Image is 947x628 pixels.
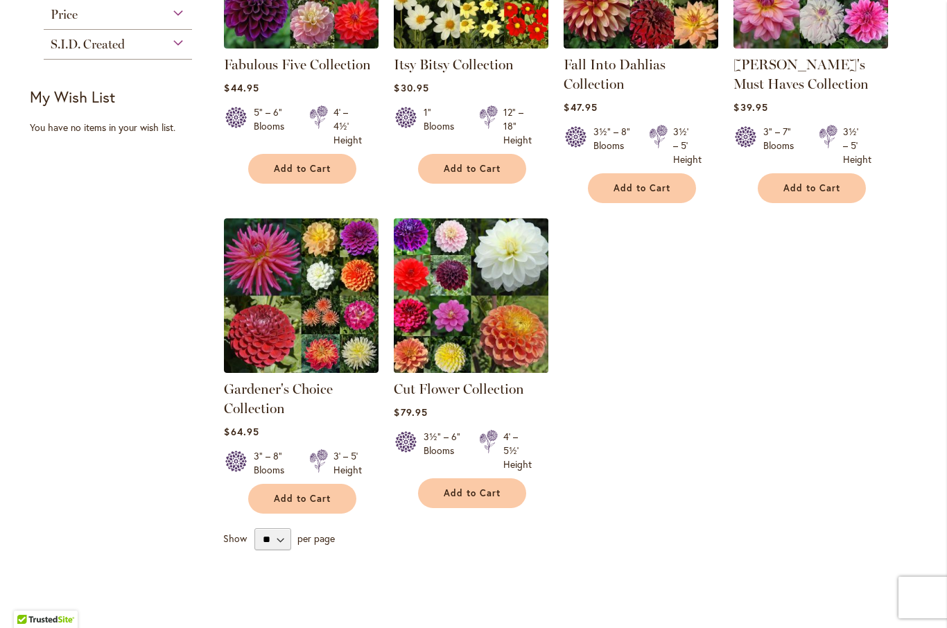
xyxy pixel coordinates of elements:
a: Gardener's Choice Collection [224,363,379,376]
span: $30.95 [394,81,428,94]
div: 3" – 8" Blooms [254,449,293,477]
span: $44.95 [224,81,259,94]
button: Add to Cart [248,154,356,184]
span: Show [223,532,247,545]
a: Itsy Bitsy Collection [394,38,548,51]
span: Add to Cart [783,182,840,194]
span: Add to Cart [444,487,501,499]
div: 3½' – 5' Height [843,125,871,166]
div: 4' – 5½' Height [503,430,532,471]
button: Add to Cart [758,173,866,203]
div: 3" – 7" Blooms [763,125,802,166]
button: Add to Cart [418,478,526,508]
div: 3' – 5' Height [333,449,362,477]
iframe: Launch Accessibility Center [10,579,49,618]
a: CUT FLOWER COLLECTION [394,363,548,376]
span: per page [297,532,335,545]
span: $64.95 [224,425,259,438]
img: Gardener's Choice Collection [224,218,379,373]
a: Itsy Bitsy Collection [394,56,514,73]
div: 12" – 18" Height [503,105,532,147]
span: S.I.D. Created [51,37,125,52]
a: Fall Into Dahlias Collection [564,38,718,51]
div: 5" – 6" Blooms [254,105,293,147]
span: Add to Cart [614,182,670,194]
div: 3½" – 6" Blooms [424,430,462,471]
strong: My Wish List [30,87,115,107]
a: Cut Flower Collection [394,381,524,397]
div: 3½" – 8" Blooms [593,125,632,166]
span: Add to Cart [274,163,331,175]
span: Add to Cart [444,163,501,175]
div: 4' – 4½' Height [333,105,362,147]
a: [PERSON_NAME]'s Must Haves Collection [733,56,869,92]
a: Heather's Must Haves Collection [733,38,888,51]
span: $79.95 [394,405,427,419]
img: CUT FLOWER COLLECTION [390,214,553,376]
div: You have no items in your wish list. [30,121,215,134]
a: Fall Into Dahlias Collection [564,56,666,92]
div: 1" Blooms [424,105,462,147]
button: Add to Cart [418,154,526,184]
a: Fabulous Five Collection [224,56,371,73]
button: Add to Cart [588,173,696,203]
div: 3½' – 5' Height [673,125,702,166]
span: Add to Cart [274,493,331,505]
span: $47.95 [564,101,597,114]
button: Add to Cart [248,484,356,514]
span: $39.95 [733,101,767,114]
span: Price [51,7,78,22]
a: Gardener's Choice Collection [224,381,333,417]
a: Fabulous Five Collection [224,38,379,51]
